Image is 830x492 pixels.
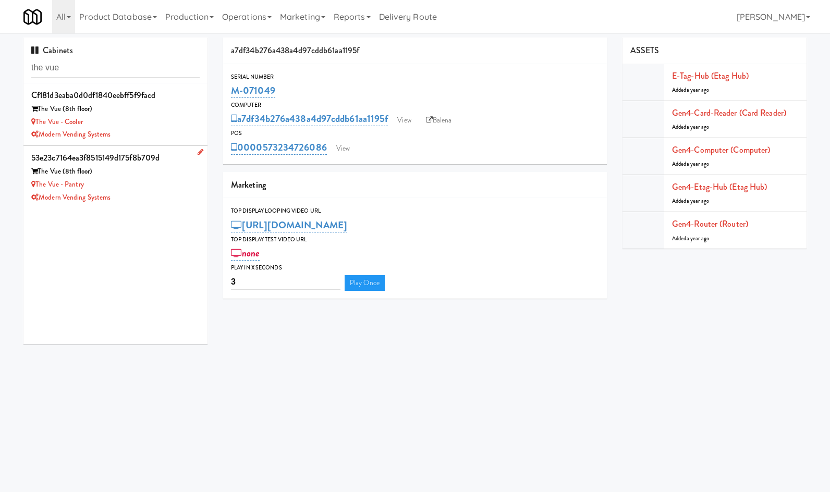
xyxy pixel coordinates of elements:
[31,192,111,202] a: Modern Vending Systems
[231,218,347,232] a: [URL][DOMAIN_NAME]
[31,88,200,103] div: cf181d3eaba0d0df1840eebff5f9facd
[672,235,710,242] span: Added
[223,38,607,64] div: a7df34b276a438a4d97cddb61aa1195f
[672,218,748,230] a: Gen4-router (Router)
[231,72,599,82] div: Serial Number
[231,128,599,139] div: POS
[331,141,355,156] a: View
[31,103,200,116] div: The Vue (8th floor)
[672,181,767,193] a: Gen4-etag-hub (Etag Hub)
[231,140,327,155] a: 0000573234726086
[231,235,599,245] div: Top Display Test Video Url
[687,235,710,242] span: a year ago
[672,160,710,168] span: Added
[31,58,200,78] input: Search cabinets
[672,123,710,131] span: Added
[231,112,388,126] a: a7df34b276a438a4d97cddb61aa1195f
[672,107,786,119] a: Gen4-card-reader (Card Reader)
[23,146,207,208] li: 53e23c7164ea3f8515149d175f8b709dThe Vue (8th floor) The Vue - PantryModern Vending Systems
[231,263,599,273] div: Play in X seconds
[421,113,457,128] a: Balena
[31,150,200,166] div: 53e23c7164ea3f8515149d175f8b709d
[687,160,710,168] span: a year ago
[345,275,385,291] a: Play Once
[31,129,111,139] a: Modern Vending Systems
[231,179,266,191] span: Marketing
[630,44,660,56] span: ASSETS
[231,246,260,261] a: none
[672,197,710,205] span: Added
[31,165,200,178] div: The Vue (8th floor)
[231,83,275,98] a: M-071049
[231,100,599,110] div: Computer
[231,206,599,216] div: Top Display Looping Video Url
[672,144,770,156] a: Gen4-computer (Computer)
[687,197,710,205] span: a year ago
[23,8,42,26] img: Micromart
[687,123,710,131] span: a year ago
[392,113,416,128] a: View
[31,117,83,127] a: The Vue - Cooler
[672,86,710,94] span: Added
[31,44,73,56] span: Cabinets
[687,86,710,94] span: a year ago
[31,179,84,189] a: The Vue - Pantry
[23,83,207,146] li: cf181d3eaba0d0df1840eebff5f9facdThe Vue (8th floor) The Vue - CoolerModern Vending Systems
[672,70,749,82] a: E-tag-hub (Etag Hub)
